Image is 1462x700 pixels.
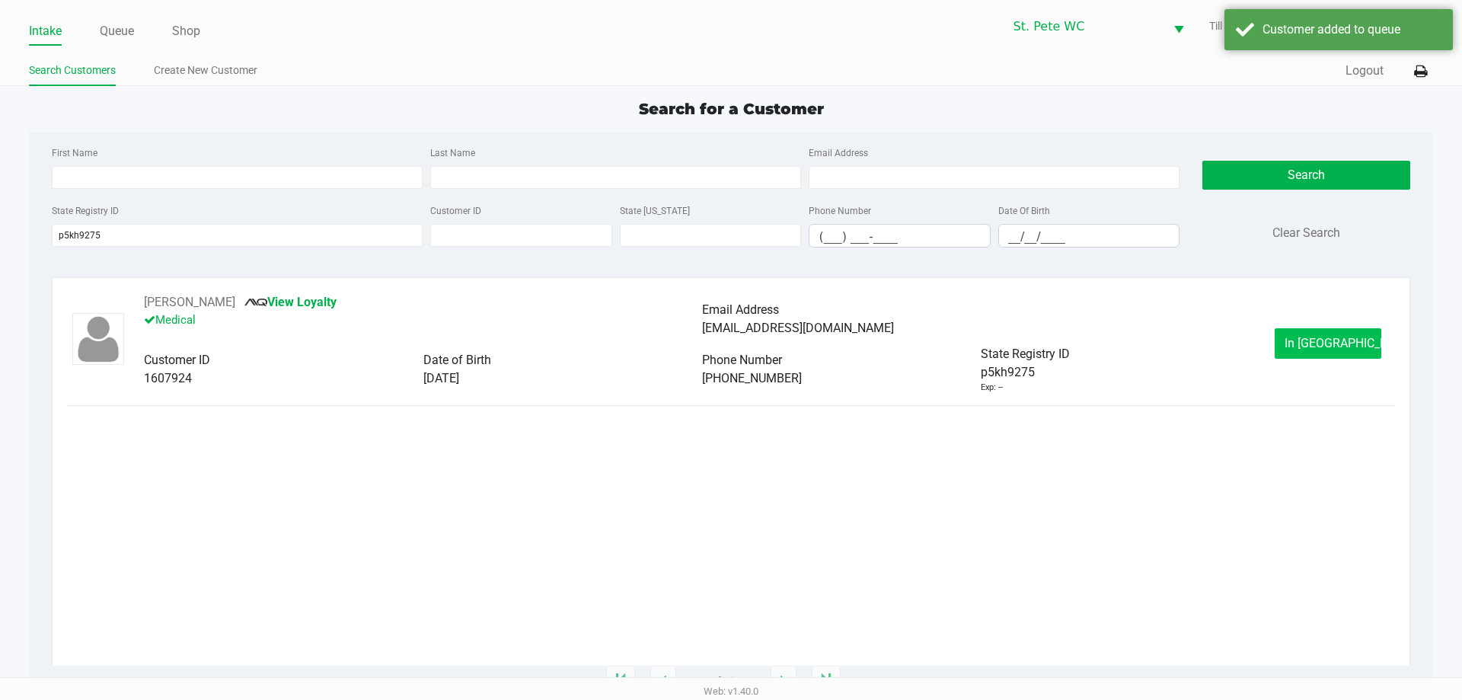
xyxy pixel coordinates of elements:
[430,146,475,160] label: Last Name
[1262,21,1441,39] div: Customer added to queue
[100,21,134,42] a: Queue
[606,666,635,696] app-submit-button: Move to first page
[809,224,991,248] kendo-maskedtextbox: Format: (999) 999-9999
[430,204,481,218] label: Customer ID
[52,204,119,218] label: State Registry ID
[809,146,868,160] label: Email Address
[650,666,676,696] app-submit-button: Previous
[144,371,192,385] span: 1607924
[809,204,871,218] label: Phone Number
[172,21,200,42] a: Shop
[704,686,758,697] span: Web: v1.40.0
[144,353,210,367] span: Customer ID
[244,295,337,309] a: View Loyalty
[639,100,824,118] span: Search for a Customer
[981,363,1035,382] span: p5kh9275
[981,347,1070,361] span: State Registry ID
[702,321,894,335] span: [EMAIL_ADDRESS][DOMAIN_NAME]
[1275,328,1381,359] button: In [GEOGRAPHIC_DATA]
[702,371,802,385] span: [PHONE_NUMBER]
[29,21,62,42] a: Intake
[29,61,116,80] a: Search Customers
[691,673,755,689] span: 1 - 1 of 1 items
[144,293,235,312] button: See customer info
[812,666,841,696] app-submit-button: Move to last page
[998,224,1180,248] kendo-maskedtextbox: Format: MM/DD/YYYY
[1202,161,1409,190] button: Search
[423,371,459,385] span: [DATE]
[423,353,491,367] span: Date of Birth
[1164,8,1193,44] button: Select
[981,382,1003,395] div: Exp: --
[154,61,257,80] a: Create New Customer
[771,666,796,696] app-submit-button: Next
[52,146,97,160] label: First Name
[1345,62,1384,80] button: Logout
[1209,18,1352,34] span: Till 2 - COSMO-SPACELY
[144,312,701,333] p: Medical
[809,225,990,248] input: Format: (999) 999-9999
[1285,336,1413,350] span: In [GEOGRAPHIC_DATA]
[1272,224,1340,242] button: Clear Search
[1014,18,1155,36] span: St. Pete WC
[702,353,782,367] span: Phone Number
[999,225,1179,248] input: Format: MM/DD/YYYY
[702,302,779,317] span: Email Address
[620,204,690,218] label: State [US_STATE]
[998,204,1050,218] label: Date Of Birth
